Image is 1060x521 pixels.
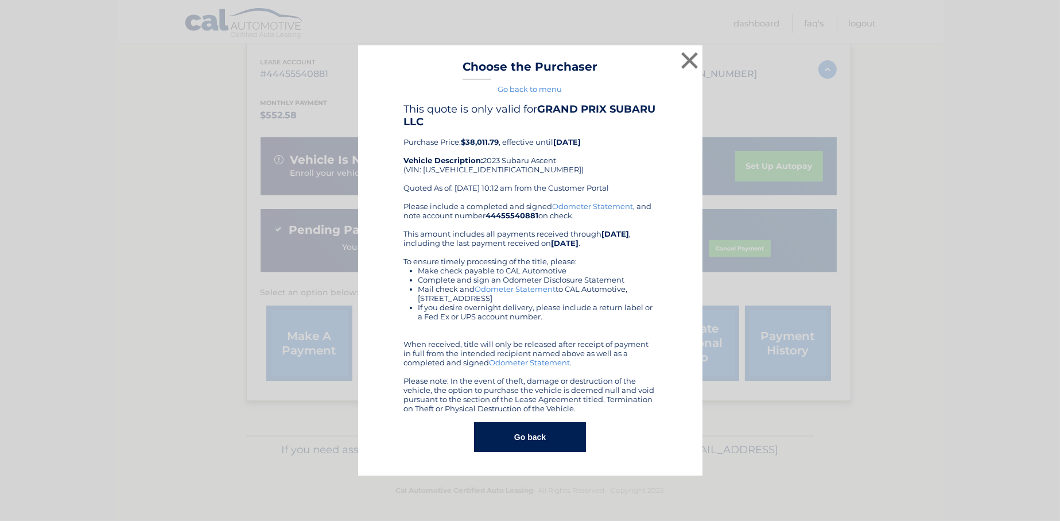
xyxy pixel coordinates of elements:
[498,84,562,94] a: Go back to menu
[418,284,657,303] li: Mail check and to CAL Automotive, [STREET_ADDRESS]
[463,60,597,80] h3: Choose the Purchaser
[553,202,634,211] a: Odometer Statement
[602,229,630,238] b: [DATE]
[475,284,556,294] a: Odometer Statement
[474,422,586,452] button: Go back
[552,238,579,248] b: [DATE]
[404,103,657,202] div: Purchase Price: , effective until 2023 Subaru Ascent (VIN: [US_VEHICLE_IDENTIFICATION_NUMBER]) Qu...
[404,202,657,413] div: Please include a completed and signed , and note account number on check. This amount includes al...
[490,358,570,367] a: Odometer Statement
[418,303,657,321] li: If you desire overnight delivery, please include a return label or a Fed Ex or UPS account number.
[418,266,657,275] li: Make check payable to CAL Automotive
[554,137,581,146] b: [DATE]
[418,275,657,284] li: Complete and sign an Odometer Disclosure Statement
[404,103,656,128] b: GRAND PRIX SUBARU LLC
[404,103,657,128] h4: This quote is only valid for
[404,156,483,165] strong: Vehicle Description:
[486,211,539,220] b: 44455540881
[461,137,499,146] b: $38,011.79
[678,49,701,72] button: ×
